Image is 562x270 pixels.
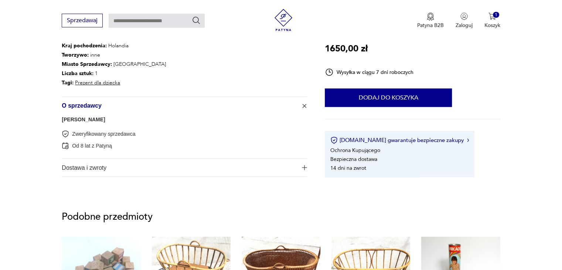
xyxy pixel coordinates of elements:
a: [PERSON_NAME] [62,117,105,122]
a: Sprzedawaj [62,18,103,24]
button: Dodaj do koszyka [325,88,452,107]
p: Od 8 lat z Patyną [72,142,112,149]
img: Ikona plusa [302,165,307,170]
b: Kraj pochodzenia : [62,42,107,49]
p: Podobne przedmioty [62,212,500,221]
p: 1 [62,69,166,78]
img: Patyna - sklep z meblami i dekoracjami vintage [272,9,294,31]
p: inne [62,51,166,60]
p: Zaloguj [456,22,473,29]
a: Prezent dla dziecka [75,79,120,86]
span: O sprzedawcy [62,97,297,115]
button: Patyna B2B [417,13,444,29]
b: Tagi: [62,79,74,86]
button: Ikona plusaO sprzedawcy [62,97,307,115]
div: Wysyłka w ciągu 7 dni roboczych [325,68,413,77]
img: Ikonka użytkownika [460,13,468,20]
p: Zweryfikowany sprzedawca [72,131,135,138]
li: Bezpieczna dostawa [330,155,377,162]
li: Ochrona Kupującego [330,146,380,153]
div: Ikona plusaO sprzedawcy [62,115,307,159]
img: Ikona medalu [427,13,434,21]
img: Od 8 lat z Patyną [62,142,69,149]
img: Ikona koszyka [488,13,496,20]
b: Tworzywo : [62,51,89,58]
img: Ikona certyfikatu [330,136,338,144]
div: 1 [493,12,499,18]
img: Ikona plusa [301,102,308,109]
p: Holandia [62,41,166,51]
button: 1Koszyk [484,13,500,29]
a: Ikona medaluPatyna B2B [417,13,444,29]
b: Miasto Sprzedawcy : [62,61,112,68]
button: [DOMAIN_NAME] gwarantuje bezpieczne zakupy [330,136,469,144]
button: Szukaj [192,16,201,25]
button: Sprzedawaj [62,14,103,27]
img: Ikona strzałki w prawo [467,138,469,142]
p: [GEOGRAPHIC_DATA] [62,60,166,69]
b: Liczba sztuk: [62,70,93,77]
p: Patyna B2B [417,22,444,29]
button: Zaloguj [456,13,473,29]
p: Koszyk [484,22,500,29]
button: Ikona plusaDostawa i zwroty [62,159,307,176]
img: Zweryfikowany sprzedawca [62,130,69,138]
p: 1650,00 zł [325,42,368,56]
span: Dostawa i zwroty [62,159,297,176]
li: 14 dni na zwrot [330,164,366,171]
